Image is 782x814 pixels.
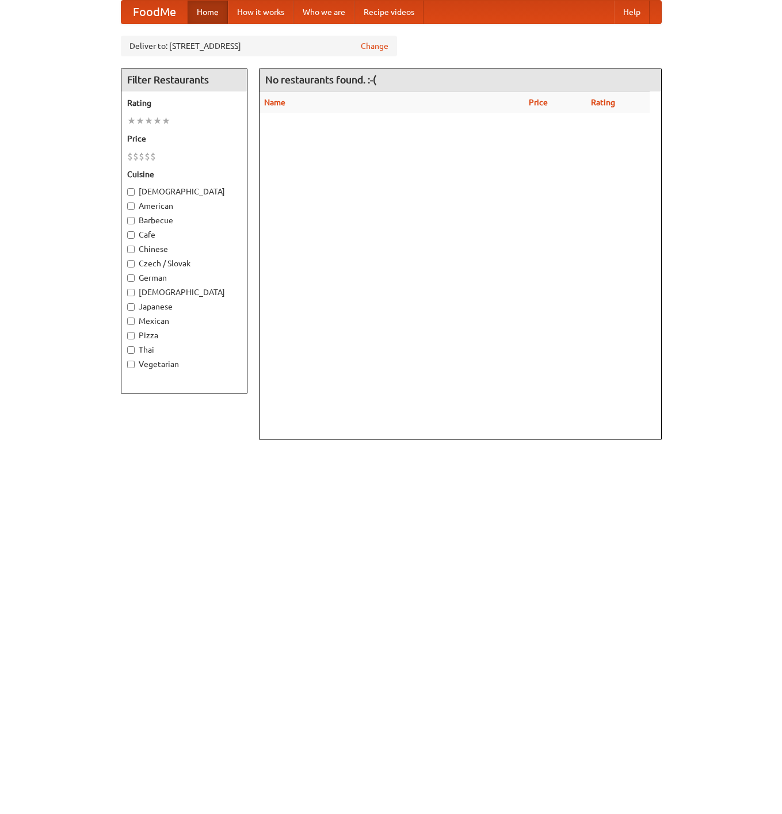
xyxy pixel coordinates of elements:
[127,150,133,163] li: $
[529,98,548,107] a: Price
[127,243,241,255] label: Chinese
[127,133,241,144] h5: Price
[127,231,135,239] input: Cafe
[264,98,285,107] a: Name
[293,1,354,24] a: Who we are
[127,215,241,226] label: Barbecue
[121,36,397,56] div: Deliver to: [STREET_ADDRESS]
[361,40,388,52] a: Change
[127,229,241,240] label: Cafe
[127,246,135,253] input: Chinese
[162,114,170,127] li: ★
[127,274,135,282] input: German
[127,217,135,224] input: Barbecue
[121,1,188,24] a: FoodMe
[127,188,135,196] input: [DEMOGRAPHIC_DATA]
[127,202,135,210] input: American
[121,68,247,91] h4: Filter Restaurants
[133,150,139,163] li: $
[127,301,241,312] label: Japanese
[136,114,144,127] li: ★
[127,361,135,368] input: Vegetarian
[127,289,135,296] input: [DEMOGRAPHIC_DATA]
[228,1,293,24] a: How it works
[153,114,162,127] li: ★
[127,358,241,370] label: Vegetarian
[127,315,241,327] label: Mexican
[144,114,153,127] li: ★
[127,186,241,197] label: [DEMOGRAPHIC_DATA]
[265,74,376,85] ng-pluralize: No restaurants found. :-(
[127,97,241,109] h5: Rating
[127,330,241,341] label: Pizza
[144,150,150,163] li: $
[354,1,424,24] a: Recipe videos
[127,272,241,284] label: German
[127,286,241,298] label: [DEMOGRAPHIC_DATA]
[127,258,241,269] label: Czech / Slovak
[139,150,144,163] li: $
[127,260,135,267] input: Czech / Slovak
[150,150,156,163] li: $
[127,318,135,325] input: Mexican
[127,169,241,180] h5: Cuisine
[614,1,650,24] a: Help
[591,98,615,107] a: Rating
[127,344,241,356] label: Thai
[127,114,136,127] li: ★
[127,303,135,311] input: Japanese
[127,332,135,339] input: Pizza
[127,346,135,354] input: Thai
[127,200,241,212] label: American
[188,1,228,24] a: Home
